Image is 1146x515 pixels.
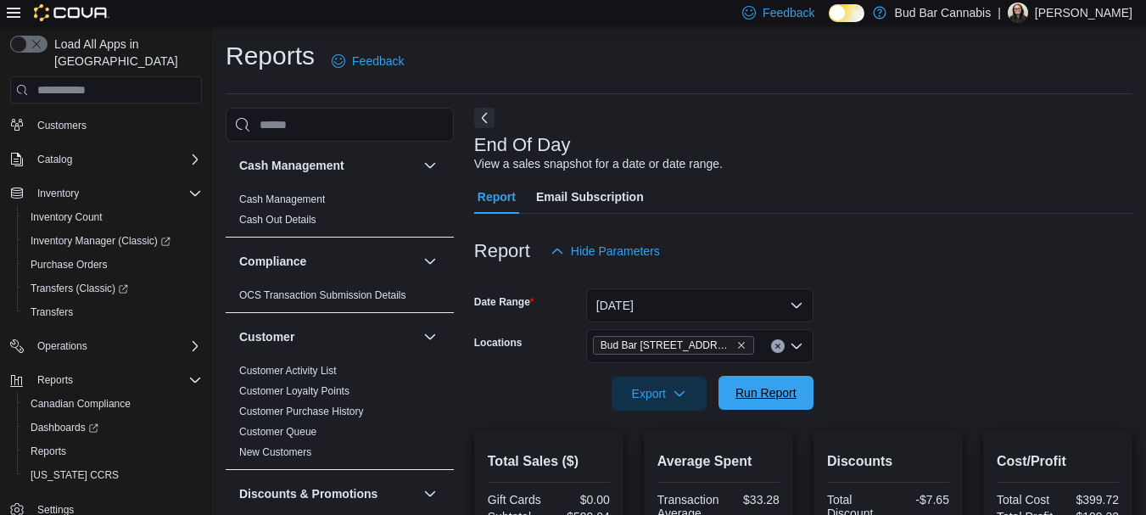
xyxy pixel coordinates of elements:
[239,365,337,377] a: Customer Activity List
[239,446,311,458] a: New Customers
[3,182,209,205] button: Inventory
[239,384,349,398] span: Customer Loyalty Points
[3,368,209,392] button: Reports
[718,376,813,410] button: Run Report
[488,451,610,472] h2: Total Sales ($)
[31,149,79,170] button: Catalog
[622,377,696,411] span: Export
[24,394,202,414] span: Canadian Compliance
[239,193,325,206] span: Cash Management
[763,4,814,21] span: Feedback
[226,361,454,469] div: Customer
[31,468,119,482] span: [US_STATE] CCRS
[352,53,404,70] span: Feedback
[24,278,202,299] span: Transfers (Classic)
[997,451,1119,472] h2: Cost/Profit
[420,155,440,176] button: Cash Management
[24,441,73,462] a: Reports
[226,285,454,312] div: Compliance
[17,463,209,487] button: [US_STATE] CCRS
[31,115,93,136] a: Customers
[24,255,202,275] span: Purchase Orders
[24,255,115,275] a: Purchase Orders
[17,205,209,229] button: Inventory Count
[48,36,202,70] span: Load All Apps in [GEOGRAPHIC_DATA]
[239,157,344,174] h3: Cash Management
[1061,493,1119,507] div: $399.72
[239,328,294,345] h3: Customer
[31,421,98,434] span: Dashboards
[1035,3,1132,23] p: [PERSON_NAME]
[24,417,202,438] span: Dashboards
[474,336,523,350] label: Locations
[997,493,1054,507] div: Total Cost
[790,339,803,353] button: Open list of options
[31,445,66,458] span: Reports
[226,189,454,237] div: Cash Management
[239,214,316,226] a: Cash Out Details
[37,187,79,200] span: Inventory
[17,392,209,416] button: Canadian Compliance
[612,377,707,411] button: Export
[37,339,87,353] span: Operations
[420,251,440,271] button: Compliance
[725,493,779,507] div: $33.28
[478,180,516,214] span: Report
[239,213,316,227] span: Cash Out Details
[37,119,87,132] span: Customers
[474,295,534,309] label: Date Range
[239,288,406,302] span: OCS Transaction Submission Details
[24,394,137,414] a: Canadian Compliance
[735,384,797,401] span: Run Report
[536,180,644,214] span: Email Subscription
[37,373,73,387] span: Reports
[474,108,495,128] button: Next
[24,207,109,227] a: Inventory Count
[239,157,416,174] button: Cash Management
[31,258,108,271] span: Purchase Orders
[239,485,377,502] h3: Discounts & Promotions
[24,207,202,227] span: Inventory Count
[31,336,94,356] button: Operations
[17,416,209,439] a: Dashboards
[552,493,610,507] div: $0.00
[31,210,103,224] span: Inventory Count
[474,155,723,173] div: View a sales snapshot for a date or date range.
[34,4,109,21] img: Cova
[998,3,1001,23] p: |
[593,336,754,355] span: Bud Bar 10 ST NW
[17,253,209,277] button: Purchase Orders
[17,277,209,300] a: Transfers (Classic)
[601,337,733,354] span: Bud Bar [STREET_ADDRESS]
[17,229,209,253] a: Inventory Manager (Classic)
[37,153,72,166] span: Catalog
[31,149,202,170] span: Catalog
[474,241,530,261] h3: Report
[239,328,416,345] button: Customer
[239,289,406,301] a: OCS Transaction Submission Details
[827,451,949,472] h2: Discounts
[24,465,126,485] a: [US_STATE] CCRS
[31,183,86,204] button: Inventory
[420,327,440,347] button: Customer
[31,370,202,390] span: Reports
[24,302,80,322] a: Transfers
[226,39,315,73] h1: Reports
[771,339,785,353] button: Clear input
[239,364,337,378] span: Customer Activity List
[239,193,325,205] a: Cash Management
[239,406,364,417] a: Customer Purchase History
[24,417,105,438] a: Dashboards
[829,22,830,23] span: Dark Mode
[571,243,660,260] span: Hide Parameters
[31,336,202,356] span: Operations
[3,113,209,137] button: Customers
[17,439,209,463] button: Reports
[736,340,746,350] button: Remove Bud Bar 10 ST NW from selection in this group
[474,135,571,155] h3: End Of Day
[31,234,171,248] span: Inventory Manager (Classic)
[657,451,780,472] h2: Average Spent
[239,445,311,459] span: New Customers
[24,231,202,251] span: Inventory Manager (Classic)
[17,300,209,324] button: Transfers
